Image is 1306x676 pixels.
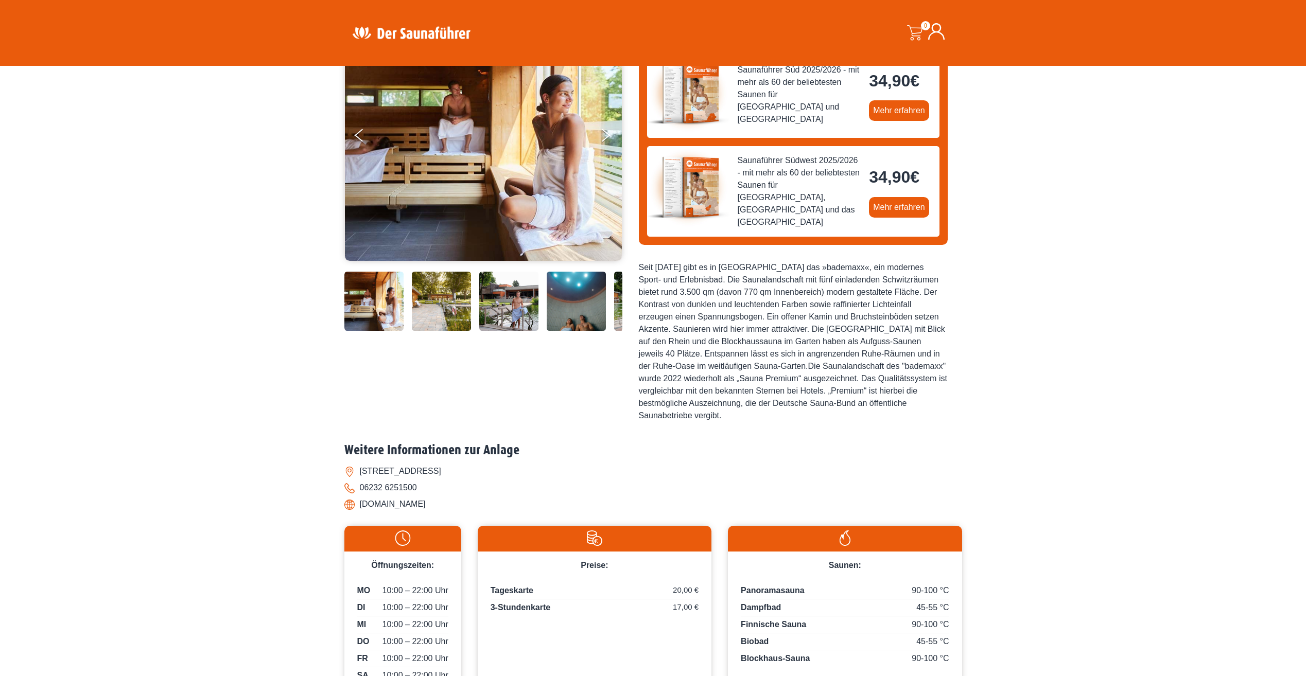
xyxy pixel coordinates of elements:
span: Preise: [581,561,608,570]
span: Saunaführer Südwest 2025/2026 - mit mehr als 60 der beliebtesten Saunen für [GEOGRAPHIC_DATA], [G... [738,154,861,228]
span: 20,00 € [673,584,699,596]
img: Preise-weiss.svg [483,530,706,546]
span: Finnische Sauna [741,620,806,629]
span: 17,00 € [673,601,699,613]
p: Tageskarte [491,584,699,599]
span: Biobad [741,637,769,646]
span: Saunaführer Süd 2025/2026 - mit mehr als 60 der beliebtesten Saunen für [GEOGRAPHIC_DATA] und [GE... [738,64,861,126]
span: DO [357,635,370,648]
img: Uhr-weiss.svg [350,530,456,546]
a: Mehr erfahren [869,100,929,121]
span: 90-100 °C [912,652,949,665]
span: Dampfbad [741,603,781,612]
li: 06232 6251500 [344,479,962,496]
bdi: 34,90 [869,168,919,186]
span: 45-55 °C [916,635,949,648]
button: Next [600,124,625,150]
span: 0 [921,21,930,30]
span: 10:00 – 22:00 Uhr [382,584,448,597]
bdi: 34,90 [869,72,919,90]
span: Öffnungszeiten: [371,561,434,570]
div: Seit [DATE] gibt es in [GEOGRAPHIC_DATA] das »bademaxx«, ein modernes Sport- und Erlebnisbad. Die... [639,261,948,422]
span: Saunen: [829,561,861,570]
span: 10:00 – 22:00 Uhr [382,618,448,631]
span: € [910,168,919,186]
li: [STREET_ADDRESS] [344,463,962,479]
span: 45-55 °C [916,601,949,614]
img: der-saunafuehrer-2025-suedwest.jpg [647,146,729,228]
span: 90-100 °C [912,584,949,597]
button: Previous [355,124,380,150]
span: 90-100 °C [912,618,949,631]
span: DI [357,601,365,614]
span: Panoramasauna [741,586,805,595]
span: Blockhaus-Sauna [741,654,810,663]
span: 10:00 – 22:00 Uhr [382,601,448,614]
li: [DOMAIN_NAME] [344,496,962,512]
span: FR [357,652,368,665]
span: € [910,72,919,90]
h2: Weitere Informationen zur Anlage [344,442,962,458]
span: MO [357,584,371,597]
img: Flamme-weiss.svg [733,530,956,546]
span: 10:00 – 22:00 Uhr [382,652,448,665]
span: MI [357,618,367,631]
p: 3-Stundenkarte [491,601,699,614]
a: Mehr erfahren [869,197,929,218]
img: der-saunafuehrer-2025-sued.jpg [647,52,729,134]
span: 10:00 – 22:00 Uhr [382,635,448,648]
